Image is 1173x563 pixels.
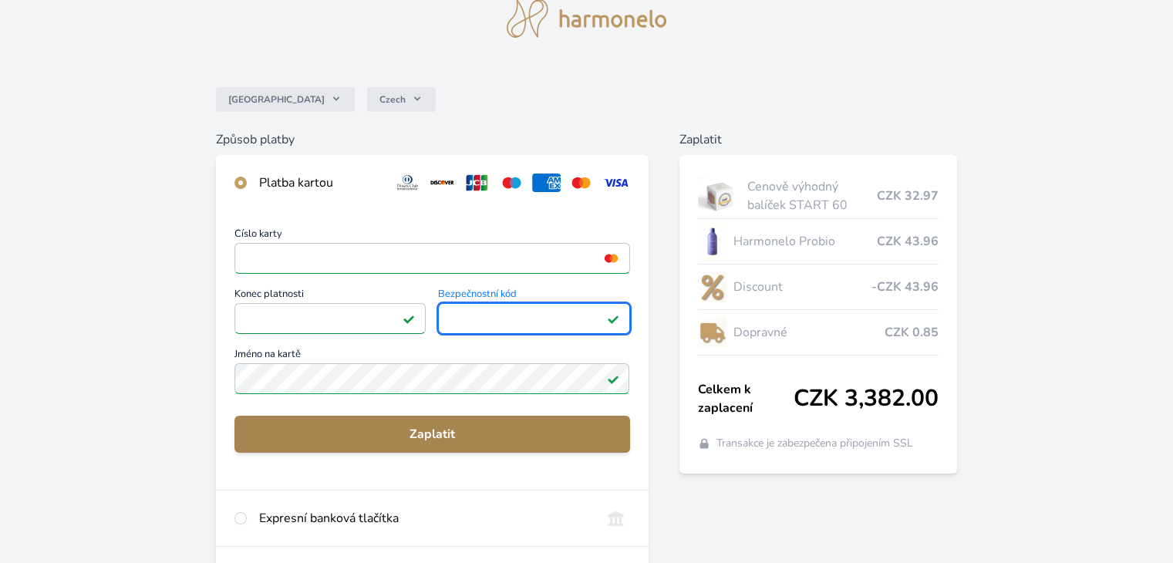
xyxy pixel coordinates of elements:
iframe: Iframe pro bezpečnostní kód [445,308,622,329]
input: Jméno na kartěPlatné pole [234,363,629,394]
img: CLEAN_PROBIO_se_stinem_x-lo.jpg [698,222,727,261]
span: CZK 32.97 [877,187,939,205]
span: Číslo karty [234,229,629,243]
button: Czech [367,87,436,112]
span: Discount [733,278,871,296]
img: discount-lo.png [698,268,727,306]
img: maestro.svg [497,174,526,192]
img: mc.svg [567,174,595,192]
img: jcb.svg [463,174,491,192]
span: Harmonelo Probio [733,232,876,251]
img: Platné pole [607,312,619,325]
h6: Způsob platby [216,130,648,149]
iframe: Iframe pro číslo karty [241,248,622,269]
span: Zaplatit [247,425,617,443]
span: CZK 43.96 [877,232,939,251]
iframe: Iframe pro datum vypršení platnosti [241,308,419,329]
span: Celkem k zaplacení [698,380,794,417]
button: Zaplatit [234,416,629,453]
img: discover.svg [428,174,457,192]
img: onlineBanking_CZ.svg [602,509,630,528]
span: CZK 0.85 [885,323,939,342]
img: delivery-lo.png [698,313,727,352]
img: start.jpg [698,177,742,215]
img: Platné pole [403,312,415,325]
span: Cenově výhodný balíček START 60 [747,177,876,214]
span: CZK 3,382.00 [794,385,939,413]
span: -CZK 43.96 [871,278,939,296]
button: [GEOGRAPHIC_DATA] [216,87,355,112]
span: Transakce je zabezpečena připojením SSL [716,436,913,451]
span: Konec platnosti [234,289,426,303]
img: mc [601,251,622,265]
span: Bezpečnostní kód [438,289,629,303]
span: Jméno na kartě [234,349,629,363]
img: diners.svg [393,174,422,192]
div: Expresní banková tlačítka [259,509,588,528]
h6: Zaplatit [679,130,957,149]
img: amex.svg [532,174,561,192]
span: [GEOGRAPHIC_DATA] [228,93,325,106]
div: Platba kartou [259,174,381,192]
img: Platné pole [607,373,619,385]
span: Dopravné [733,323,884,342]
img: visa.svg [602,174,630,192]
span: Czech [379,93,406,106]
